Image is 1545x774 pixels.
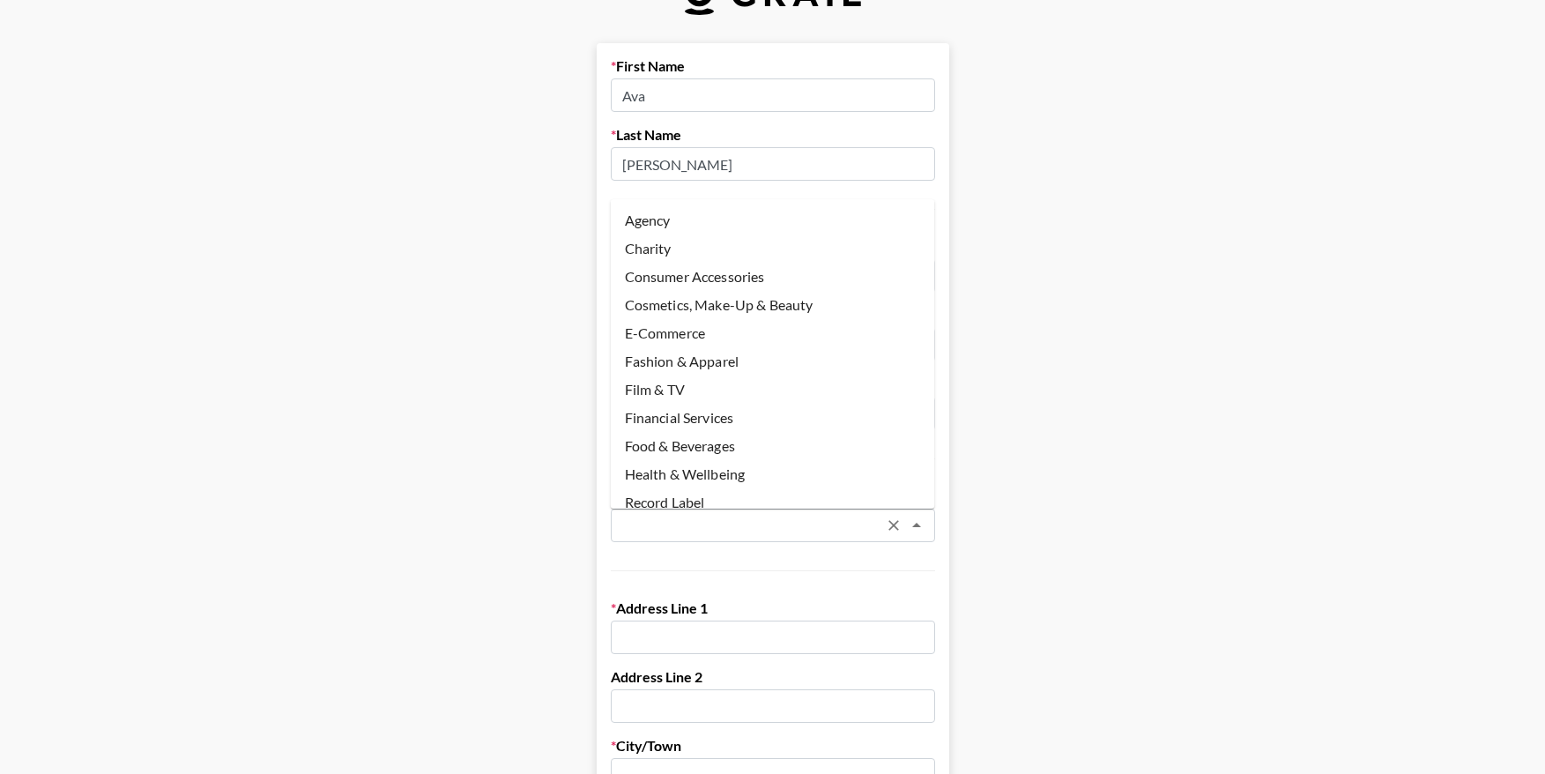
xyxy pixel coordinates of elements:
label: City/Town [611,737,935,755]
label: First Name [611,57,935,75]
button: Clear [881,513,906,538]
li: Consumer Accessories [611,263,935,291]
li: E-Commerce [611,319,935,347]
li: Cosmetics, Make-Up & Beauty [611,291,935,319]
li: Charity [611,234,935,263]
li: Health & Wellbeing [611,460,935,488]
label: Address Line 2 [611,668,935,686]
li: Food & Beverages [611,432,935,460]
label: Last Name [611,126,935,144]
button: Close [904,513,929,538]
li: Film & TV [611,376,935,404]
li: Fashion & Apparel [611,347,935,376]
li: Record Label [611,488,935,517]
label: Address Line 1 [611,599,935,617]
li: Agency [611,206,935,234]
li: Financial Services [611,404,935,432]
